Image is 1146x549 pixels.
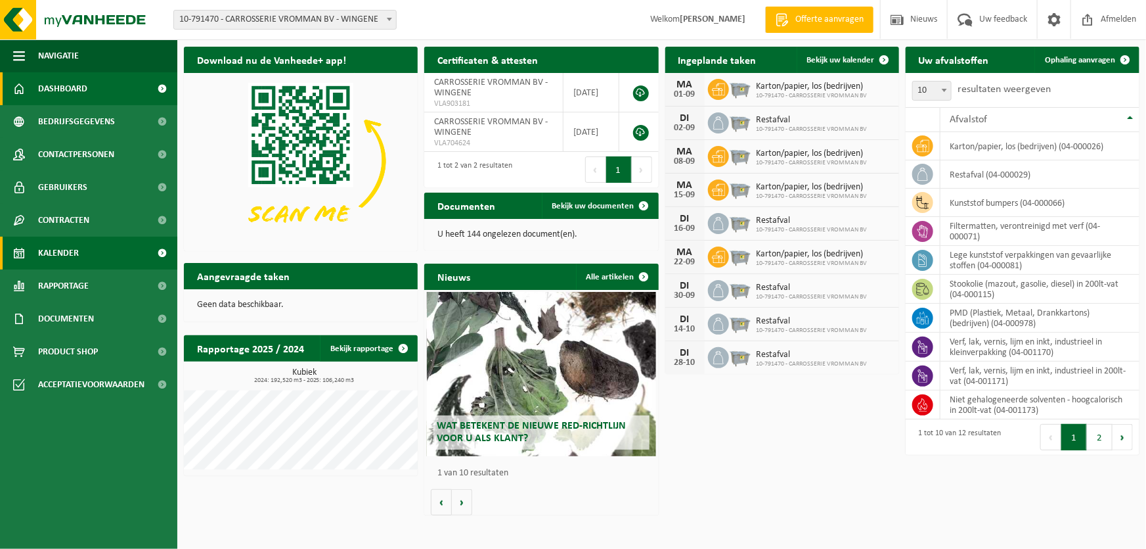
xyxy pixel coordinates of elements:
[427,292,656,456] a: Wat betekent de nieuwe RED-richtlijn voor u als klant?
[38,237,79,270] span: Kalender
[1061,424,1087,450] button: 1
[950,114,988,125] span: Afvalstof
[912,423,1002,452] div: 1 tot 10 van 12 resultaten
[38,171,87,204] span: Gebruikers
[672,191,698,200] div: 15-09
[757,249,868,260] span: Karton/papier, los (bedrijven)
[38,335,98,368] span: Product Shop
[757,159,868,167] span: 10-791470 - CARROSSERIE VROMMAN BV
[757,226,868,234] span: 10-791470 - CARROSSERIE VROMMAN BV
[38,105,115,138] span: Bedrijfsgegevens
[940,246,1139,275] td: lege kunststof verpakkingen van gevaarlijke stoffen (04-000081)
[1034,47,1138,73] a: Ophaling aanvragen
[672,348,698,358] div: DI
[1087,424,1113,450] button: 2
[757,316,868,327] span: Restafval
[729,178,751,200] img: WB-2500-GAL-GY-01
[672,214,698,224] div: DI
[757,293,868,301] span: 10-791470 - CARROSSERIE VROMMAN BV
[38,368,144,401] span: Acceptatievoorwaarden
[173,10,397,30] span: 10-791470 - CARROSSERIE VROMMAN BV - WINGENE
[757,260,868,268] span: 10-791470 - CARROSSERIE VROMMAN BV
[757,283,868,293] span: Restafval
[940,217,1139,246] td: filtermatten, verontreinigd met verf (04-000071)
[184,73,418,249] img: Download de VHEPlus App
[913,82,951,100] span: 10
[729,345,751,368] img: WB-2500-GAL-GY-01
[906,47,1002,72] h2: Uw afvalstoffen
[606,156,632,183] button: 1
[672,124,698,133] div: 02-09
[940,160,1139,189] td: restafval (04-000029)
[563,112,619,152] td: [DATE]
[452,489,472,515] button: Volgende
[672,157,698,166] div: 08-09
[958,84,1051,95] label: resultaten weergeven
[38,204,89,237] span: Contracten
[757,82,868,92] span: Karton/papier, los (bedrijven)
[757,126,868,133] span: 10-791470 - CARROSSERIE VROMMAN BV
[38,39,79,72] span: Navigatie
[729,312,751,334] img: WB-2500-GAL-GY-01
[757,360,868,368] span: 10-791470 - CARROSSERIE VROMMAN BV
[424,193,508,218] h2: Documenten
[437,421,626,444] span: Wat betekent de nieuwe RED-richtlijn voor u als klant?
[912,81,952,101] span: 10
[757,216,868,226] span: Restafval
[190,377,418,384] span: 2024: 192,520 m3 - 2025: 106,240 m3
[807,56,875,64] span: Bekijk uw kalender
[797,47,898,73] a: Bekijk uw kalender
[434,117,548,137] span: CARROSSERIE VROMMAN BV - WINGENE
[757,149,868,159] span: Karton/papier, los (bedrijven)
[729,110,751,133] img: WB-2500-GAL-GY-01
[757,115,868,126] span: Restafval
[665,47,770,72] h2: Ingeplande taken
[765,7,873,33] a: Offerte aanvragen
[757,350,868,360] span: Restafval
[1040,424,1061,450] button: Previous
[552,202,634,210] span: Bekijk uw documenten
[190,368,418,384] h3: Kubiek
[431,155,512,184] div: 1 tot 2 van 2 resultaten
[940,275,1139,304] td: stookolie (mazout, gasolie, diesel) in 200lt-vat (04-000115)
[424,264,483,289] h2: Nieuws
[424,47,551,72] h2: Certificaten & attesten
[38,270,89,302] span: Rapportage
[434,78,548,98] span: CARROSSERIE VROMMAN BV - WINGENE
[792,13,867,26] span: Offerte aanvragen
[174,11,396,29] span: 10-791470 - CARROSSERIE VROMMAN BV - WINGENE
[680,14,745,24] strong: [PERSON_NAME]
[1045,56,1115,64] span: Ophaling aanvragen
[38,138,114,171] span: Contactpersonen
[632,156,652,183] button: Next
[434,99,553,109] span: VLA903181
[940,362,1139,391] td: verf, lak, vernis, lijm en inkt, industrieel in 200lt-vat (04-001171)
[437,230,645,239] p: U heeft 144 ongelezen document(en).
[672,80,698,90] div: MA
[184,47,359,72] h2: Download nu de Vanheede+ app!
[563,73,619,112] td: [DATE]
[672,113,698,124] div: DI
[940,333,1139,362] td: verf, lak, vernis, lijm en inkt, industrieel in kleinverpakking (04-001170)
[672,281,698,291] div: DI
[585,156,606,183] button: Previous
[434,138,553,149] span: VLA704624
[576,264,657,290] a: Alle artikelen
[320,335,416,362] a: Bekijk rapportage
[672,247,698,258] div: MA
[184,263,303,289] h2: Aangevraagde taken
[940,189,1139,217] td: kunststof bumpers (04-000066)
[437,469,651,478] p: 1 van 10 resultaten
[672,147,698,157] div: MA
[757,193,868,201] span: 10-791470 - CARROSSERIE VROMMAN BV
[1113,424,1133,450] button: Next
[672,90,698,99] div: 01-09
[38,72,87,105] span: Dashboard
[729,77,751,99] img: WB-2500-GAL-GY-01
[672,314,698,325] div: DI
[757,327,868,335] span: 10-791470 - CARROSSERIE VROMMAN BV
[542,193,657,219] a: Bekijk uw documenten
[729,211,751,233] img: WB-2500-GAL-GY-01
[672,358,698,368] div: 28-10
[184,335,317,361] h2: Rapportage 2025 / 2024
